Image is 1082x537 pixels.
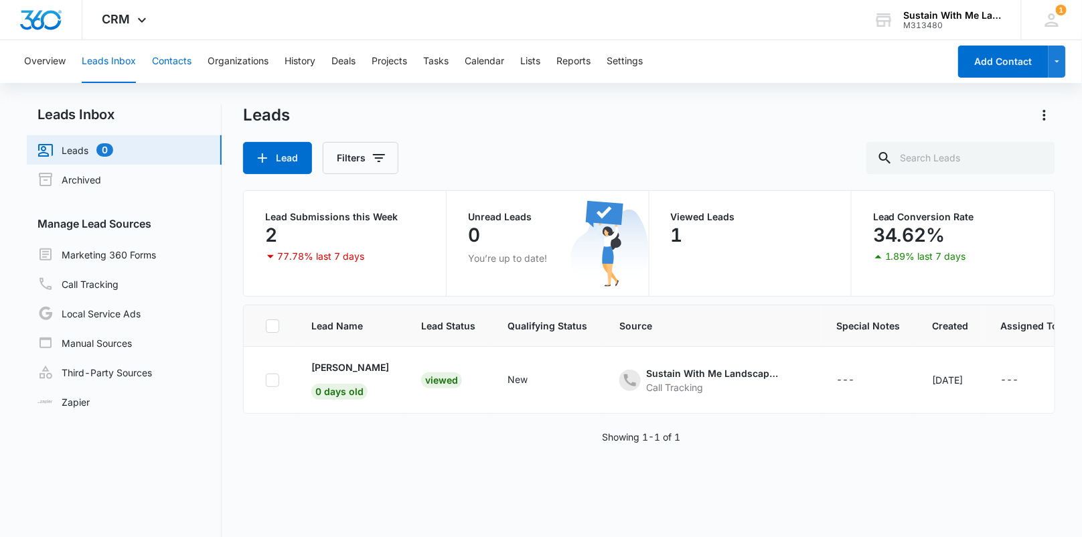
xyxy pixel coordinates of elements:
p: [PERSON_NAME] [311,360,389,374]
button: Overview [24,40,66,83]
a: Local Service Ads [37,305,141,321]
button: Reports [556,40,591,83]
button: Lead [243,142,312,174]
div: - - Select to Edit Field [508,372,552,388]
span: 1 [1056,5,1067,15]
span: Lead Status [421,319,475,333]
button: Tasks [423,40,449,83]
p: Viewed Leads [671,212,830,222]
a: Call Tracking [37,276,119,292]
a: Viewed [421,374,462,386]
button: Calendar [465,40,504,83]
button: Add Contact [958,46,1049,78]
p: 0 [468,224,480,246]
p: 77.78% last 7 days [277,252,364,261]
input: Search Leads [866,142,1055,174]
p: Lead Conversion Rate [873,212,1033,222]
p: 2 [265,224,277,246]
div: New [508,372,528,386]
div: - - Select to Edit Field [619,366,804,394]
p: 1.89% last 7 days [885,252,966,261]
div: Viewed [421,372,462,388]
p: Unread Leads [468,212,627,222]
button: Organizations [208,40,268,83]
span: Created [932,319,968,333]
div: account id [904,21,1002,30]
div: - - Select to Edit Field [836,372,878,388]
span: Source [619,319,804,333]
a: Archived [37,171,101,187]
a: Manual Sources [37,335,132,351]
button: Settings [607,40,643,83]
span: Assigned To [1000,319,1058,333]
a: Leads0 [37,142,113,158]
p: You’re up to date! [468,251,627,265]
p: 34.62% [873,224,945,246]
h3: Manage Lead Sources [27,216,222,232]
span: Qualifying Status [508,319,587,333]
button: Projects [372,40,407,83]
div: [DATE] [932,373,968,387]
a: [PERSON_NAME]0 days old [311,360,389,397]
h2: Leads Inbox [27,104,222,125]
div: Sustain With Me Landscapes - Ads [646,366,780,380]
div: --- [836,372,854,388]
p: Showing 1-1 of 1 [602,430,680,444]
h1: Leads [243,105,290,125]
button: Filters [323,142,398,174]
button: Contacts [152,40,191,83]
button: Leads Inbox [82,40,136,83]
a: Zapier [37,395,90,409]
button: History [285,40,315,83]
div: Call Tracking [646,380,780,394]
button: Actions [1034,104,1055,126]
div: notifications count [1056,5,1067,15]
span: CRM [102,12,131,26]
p: 1 [671,224,683,246]
div: --- [1000,372,1018,388]
div: account name [904,10,1002,21]
span: Special Notes [836,319,900,333]
span: 0 days old [311,384,368,400]
div: - - Select to Edit Field [1000,372,1042,388]
span: Lead Name [311,319,389,333]
button: Deals [331,40,356,83]
a: Marketing 360 Forms [37,246,156,262]
p: Lead Submissions this Week [265,212,424,222]
button: Lists [520,40,540,83]
a: Third-Party Sources [37,364,152,380]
